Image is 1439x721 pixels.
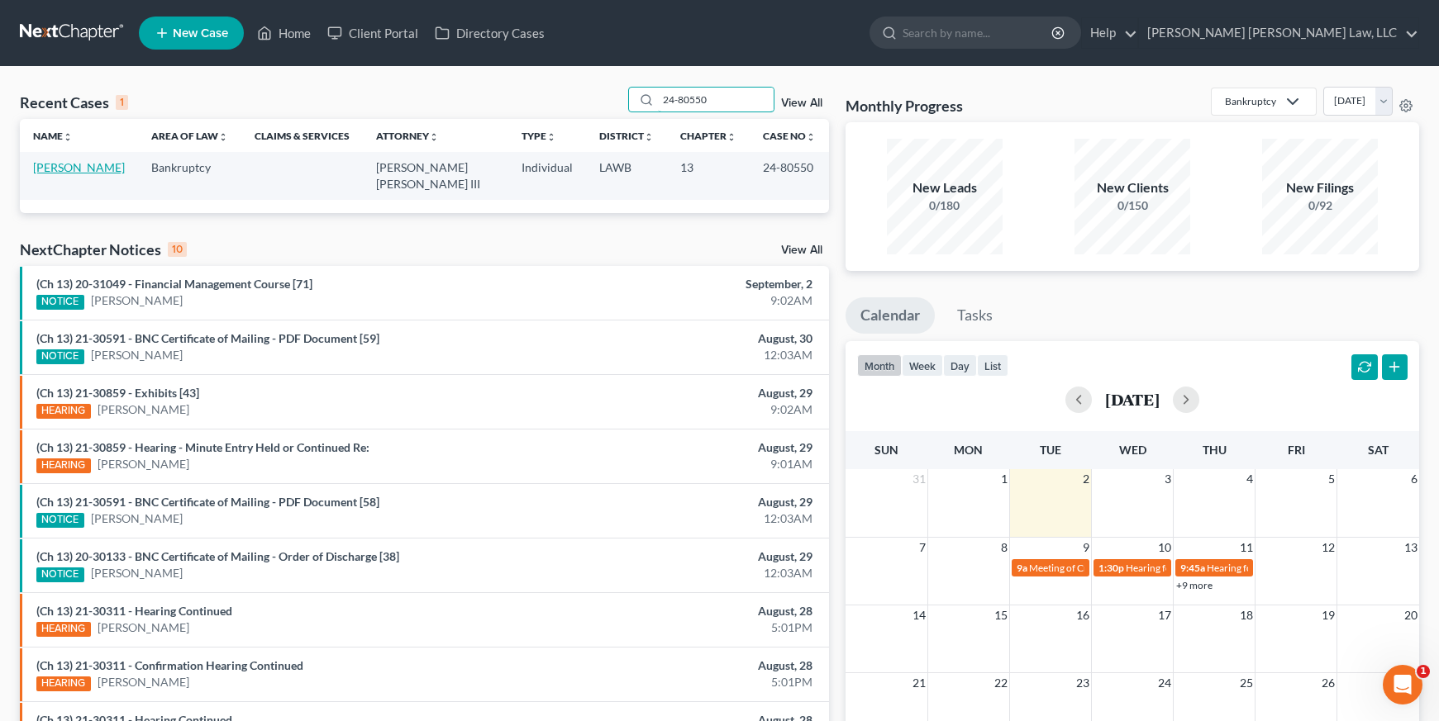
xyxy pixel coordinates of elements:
[887,178,1003,197] div: New Leads
[98,674,189,690] a: [PERSON_NAME]
[98,619,189,636] a: [PERSON_NAME]
[917,538,927,557] span: 7
[1082,18,1137,48] a: Help
[508,152,586,199] td: Individual
[36,458,91,473] div: HEARING
[565,603,812,619] div: August, 28
[1074,605,1091,625] span: 16
[586,152,667,199] td: LAWB
[363,152,508,199] td: [PERSON_NAME] [PERSON_NAME] III
[36,295,84,310] div: NOTICE
[36,349,84,364] div: NOTICE
[63,132,73,142] i: unfold_more
[151,130,228,142] a: Area of Lawunfold_more
[954,443,983,457] span: Mon
[91,292,183,309] a: [PERSON_NAME]
[1081,538,1091,557] span: 9
[1262,178,1378,197] div: New Filings
[1156,605,1173,625] span: 17
[1383,665,1422,704] iframe: Intercom live chat
[1105,391,1160,408] h2: [DATE]
[1238,673,1255,693] span: 25
[91,347,183,363] a: [PERSON_NAME]
[429,132,439,142] i: unfold_more
[565,456,812,472] div: 9:01AM
[565,347,812,363] div: 12:03AM
[1238,538,1255,557] span: 11
[1029,562,1213,574] span: Meeting of Creditors for [PERSON_NAME]
[911,469,927,489] span: 31
[781,244,822,256] a: View All
[36,622,91,637] div: HEARING
[644,132,654,142] i: unfold_more
[1156,673,1173,693] span: 24
[218,132,228,142] i: unfold_more
[36,513,84,528] div: NOTICE
[667,152,750,199] td: 13
[173,27,228,40] span: New Case
[1098,562,1124,574] span: 1:30p
[565,548,812,565] div: August, 29
[942,297,1008,334] a: Tasks
[1180,562,1205,574] span: 9:45a
[565,657,812,674] div: August, 28
[565,439,812,456] div: August, 29
[1225,94,1276,108] div: Bankruptcy
[20,240,187,259] div: NextChapter Notices
[36,676,91,691] div: HEARING
[763,130,816,142] a: Case Nounfold_more
[565,385,812,401] div: August, 29
[98,456,189,472] a: [PERSON_NAME]
[1320,605,1337,625] span: 19
[846,297,935,334] a: Calendar
[36,567,84,582] div: NOTICE
[91,565,183,581] a: [PERSON_NAME]
[1207,562,1423,574] span: Hearing for [PERSON_NAME] & [PERSON_NAME]
[1403,605,1419,625] span: 20
[241,119,363,152] th: Claims & Services
[546,132,556,142] i: unfold_more
[874,443,898,457] span: Sun
[977,354,1008,377] button: list
[565,510,812,527] div: 12:03AM
[1176,579,1213,591] a: +9 more
[1288,443,1305,457] span: Fri
[138,152,241,199] td: Bankruptcy
[911,605,927,625] span: 14
[249,18,319,48] a: Home
[1126,562,1255,574] span: Hearing for [PERSON_NAME]
[903,17,1054,48] input: Search by name...
[1017,562,1027,574] span: 9a
[1074,197,1190,214] div: 0/150
[1074,673,1091,693] span: 23
[36,495,379,509] a: (Ch 13) 21-30591 - BNC Certificate of Mailing - PDF Document [58]
[658,88,774,111] input: Search by name...
[993,673,1009,693] span: 22
[36,386,199,400] a: (Ch 13) 21-30859 - Exhibits [43]
[36,604,232,618] a: (Ch 13) 21-30311 - Hearing Continued
[319,18,426,48] a: Client Portal
[680,130,736,142] a: Chapterunfold_more
[565,401,812,418] div: 9:02AM
[1320,673,1337,693] span: 26
[857,354,902,377] button: month
[1403,538,1419,557] span: 13
[993,605,1009,625] span: 15
[887,197,1003,214] div: 0/180
[20,92,128,112] div: Recent Cases
[750,152,829,199] td: 24-80550
[1163,469,1173,489] span: 3
[36,331,379,345] a: (Ch 13) 21-30591 - BNC Certificate of Mailing - PDF Document [59]
[902,354,943,377] button: week
[168,242,187,257] div: 10
[781,97,822,109] a: View All
[91,510,183,527] a: [PERSON_NAME]
[36,440,369,454] a: (Ch 13) 21-30859 - Hearing - Minute Entry Held or Continued Re:
[522,130,556,142] a: Typeunfold_more
[565,276,812,292] div: September, 2
[1139,18,1418,48] a: [PERSON_NAME] [PERSON_NAME] Law, LLC
[1238,605,1255,625] span: 18
[33,160,125,174] a: [PERSON_NAME]
[911,673,927,693] span: 21
[1119,443,1146,457] span: Wed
